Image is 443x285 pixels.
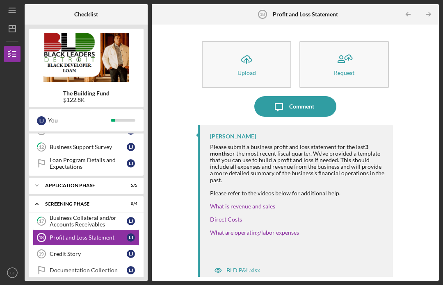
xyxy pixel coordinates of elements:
[39,251,43,256] tspan: 19
[63,90,110,97] b: The Building Fund
[226,267,260,274] div: BLD P&L.xlsx
[50,267,127,274] div: Documentation Collection
[33,139,139,155] a: 12Business Support SurveyLJ
[29,33,144,82] img: Product logo
[39,128,44,133] tspan: 11
[210,143,368,157] strong: 3 months
[39,219,44,224] tspan: 17
[33,229,139,246] a: 18Profit and Loss StatementLJ
[48,113,111,127] div: You
[210,262,264,278] button: BLD P&L.xlsx
[39,145,44,150] tspan: 12
[210,133,256,140] div: [PERSON_NAME]
[33,246,139,262] a: 19Credit StoryLJ
[123,183,137,188] div: 5 / 5
[127,217,135,225] div: L J
[289,96,314,117] div: Comment
[50,251,127,257] div: Credit Story
[210,203,275,210] a: What is revenue and sales
[37,116,46,125] div: L J
[299,41,389,88] button: Request
[334,70,354,76] div: Request
[50,234,127,241] div: Profit and Loss Statement
[33,262,139,278] a: Documentation CollectionLJ
[33,155,139,172] a: Loan Program Details and ExpectationsLJ
[202,41,291,88] button: Upload
[50,157,127,170] div: Loan Program Details and Expectations
[50,144,127,150] div: Business Support Survey
[127,233,135,242] div: L J
[127,266,135,274] div: L J
[210,144,385,183] div: Please submit a business profit and loss statement for the last or the most recent fiscal quarter...
[210,216,242,223] a: Direct Costs
[273,11,338,18] b: Profit and Loss Statement
[237,70,256,76] div: Upload
[74,11,98,18] b: Checklist
[10,271,14,275] text: LJ
[63,97,110,103] div: $122.8K
[210,190,385,197] div: Please refer to the videos below for additional help.
[123,201,137,206] div: 0 / 4
[45,183,117,188] div: Application Phase
[39,235,43,240] tspan: 18
[260,12,265,17] tspan: 18
[210,229,299,236] a: Share link
[45,201,117,206] div: Screening Phase
[127,250,135,258] div: L J
[127,143,135,151] div: L J
[50,215,127,228] div: Business Collateral and/or Accounts Receivables
[33,213,139,229] a: 17Business Collateral and/or Accounts ReceivablesLJ
[4,265,21,281] button: LJ
[254,96,336,117] button: Comment
[127,159,135,167] div: L J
